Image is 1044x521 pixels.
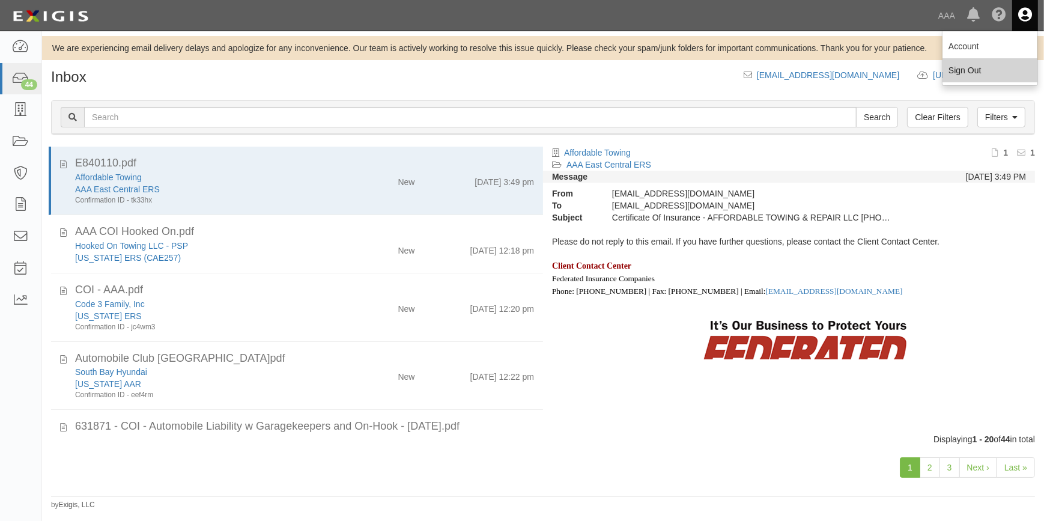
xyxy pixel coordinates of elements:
a: Affordable Towing [75,172,142,182]
input: Search [856,107,898,127]
a: Last » [997,457,1035,478]
div: California ERS [75,310,335,322]
div: Please do not reply to this email. If you have further questions, please contact the Client Conta... [543,224,1035,359]
b: 1 [1030,148,1035,157]
div: Automobile Club CA.pdf [75,351,534,367]
b: 44 [1001,434,1010,444]
a: 3 [939,457,960,478]
b: 1 [1003,148,1008,157]
a: Filters [977,107,1025,127]
div: New [398,298,414,315]
a: [EMAIL_ADDRESS][DOMAIN_NAME] [766,287,903,296]
div: California AAR [75,378,335,390]
span: Client Contact Center [552,261,631,270]
small: by [51,500,95,510]
div: [DATE] 3:49 pm [475,171,534,188]
div: New [398,366,414,383]
a: AAA East Central ERS [75,184,160,194]
a: [EMAIL_ADDRESS][DOMAIN_NAME] [757,70,899,80]
div: Confirmation ID - tk33hx [75,195,335,206]
a: Code 3 Family, Inc [75,299,145,309]
i: Help Center - Complianz [992,8,1006,23]
div: Confirmation ID - jc4wm3 [75,322,335,332]
div: [DATE] 12:22 pm [470,366,534,383]
div: Affordable Towing [75,171,335,183]
strong: Subject [543,212,603,224]
a: [US_STATE] ERS (CAE257) [75,253,181,263]
div: AAA COI Hooked On.pdf [75,224,534,240]
a: Next › [959,457,997,478]
h1: Inbox [51,69,86,85]
a: AAA [932,4,961,28]
a: [URL][DOMAIN_NAME] [933,70,1035,80]
div: Hooked On Towing LLC - PSP [75,240,335,252]
div: New [398,240,414,257]
div: COI - AAA.pdf [75,282,534,298]
div: California ERS (CAE257) [75,252,335,264]
a: AAA East Central ERS [566,160,651,169]
a: Hooked On Towing LLC - PSP [75,241,188,251]
div: New [398,171,414,188]
a: 2 [920,457,940,478]
span: Federated Insurance Companies [552,274,655,283]
img: logo-5460c22ac91f19d4615b14bd174203de0afe785f0fc80cf4dbbc73dc1793850b.png [9,5,92,27]
a: Sign Out [942,58,1037,82]
div: 631871 - COI - Automobile Liability w Garagekeepers and On-Hook - 12.9.2025.pdf [75,419,534,434]
div: We are experiencing email delivery delays and apologize for any inconvenience. Our team is active... [42,42,1044,54]
div: [DATE] 12:18 pm [470,240,534,257]
a: [US_STATE] AAR [75,379,141,389]
div: [DATE] 3:49 PM [966,171,1026,183]
div: AAA East Central ERS [75,183,335,195]
a: Affordable Towing [564,148,631,157]
a: Account [942,34,1037,58]
a: 1 [900,457,920,478]
a: South Bay Hyundai [75,367,147,377]
strong: Message [552,172,587,181]
a: [US_STATE] ERS [75,311,142,321]
div: 44 [21,79,37,90]
a: Federated Insurance Companies [552,273,655,283]
input: Search [84,107,857,127]
div: [DATE] 12:20 pm [470,298,534,315]
div: Code 3 Family, Inc [75,298,335,310]
div: Confirmation ID - eef4rm [75,390,335,400]
div: Certificate Of Insurance - AFFORDABLE TOWING & REPAIR LLC 474-405-6 Req 2~2025-08-08 14:46:50.0~0... [603,212,903,224]
span: Phone: [PHONE_NUMBER] | Fax: [PHONE_NUMBER] | Email: [552,287,903,296]
div: South Bay Hyundai [75,366,335,378]
strong: From [543,187,603,200]
a: Clear Filters [907,107,968,127]
b: 1 - 20 [973,434,994,444]
div: Displaying of in total [42,433,1044,445]
div: [EMAIL_ADDRESS][DOMAIN_NAME] [603,187,903,200]
strong: To [543,200,603,212]
div: agreement-fvf7r7@ace.complianz.com [603,200,903,212]
div: E840110.pdf [75,156,534,171]
a: Exigis, LLC [59,501,95,509]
